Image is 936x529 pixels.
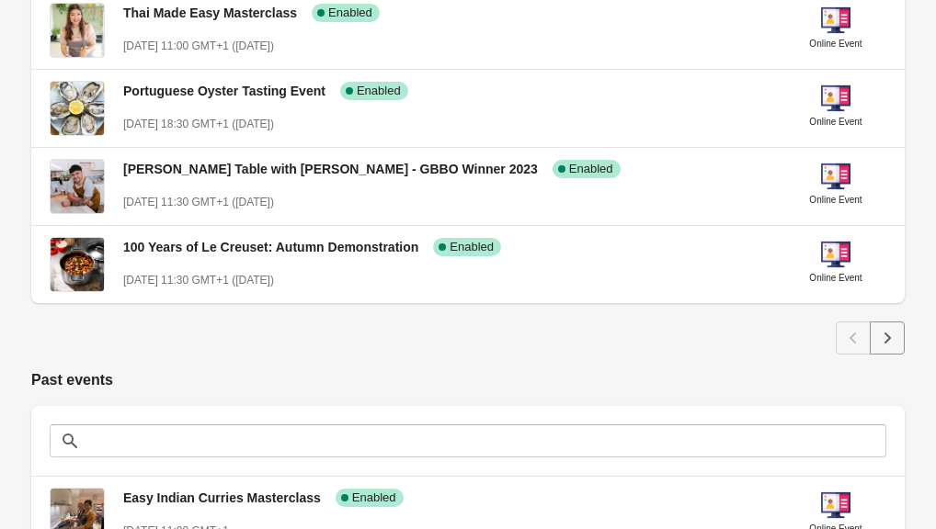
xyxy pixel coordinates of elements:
img: online-event-5d64391802a09ceff1f8b055f10f5880.png [821,490,850,520]
span: Portuguese Oyster Tasting Event [123,84,325,98]
span: [DATE] 18:30 GMT+1 ([DATE]) [123,118,274,130]
div: Online Event [809,269,862,287]
img: online-event-5d64391802a09ceff1f8b055f10f5880.png [821,240,850,269]
img: online-event-5d64391802a09ceff1f8b055f10f5880.png [821,84,850,113]
nav: Pagination [836,321,905,355]
img: Thai Made Easy Masterclass [51,4,104,57]
img: 100 Years of Le Creuset: Autumn Demonstration [51,238,104,291]
img: online-event-5d64391802a09ceff1f8b055f10f5880.png [821,162,850,191]
span: Enabled [357,84,401,98]
img: Portuguese Oyster Tasting Event [51,82,104,135]
div: Online Event [809,113,862,131]
span: [DATE] 11:30 GMT+1 ([DATE]) [123,196,274,208]
div: Online Event [809,191,862,209]
span: [DATE] 11:30 GMT+1 ([DATE]) [123,274,274,287]
img: online-event-5d64391802a09ceff1f8b055f10f5880.png [821,6,850,35]
button: Next [870,321,905,355]
span: Enabled [328,6,372,20]
span: [DATE] 11:00 GMT+1 ([DATE]) [123,39,274,52]
span: 100 Years of Le Creuset: Autumn Demonstration [123,240,418,254]
span: Thai Made Easy Masterclass [123,6,297,20]
h2: Past events [31,369,905,391]
span: Easy Indian Curries Masterclass [123,490,321,505]
span: Enabled [450,240,494,254]
span: Enabled [352,490,396,505]
img: Baker's Table with Matty Edgell - GBBO Winner 2023 [51,160,104,213]
div: Online Event [809,35,862,53]
span: Enabled [569,162,613,176]
span: [PERSON_NAME] Table with [PERSON_NAME] - GBBO Winner 2023 [123,162,538,176]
